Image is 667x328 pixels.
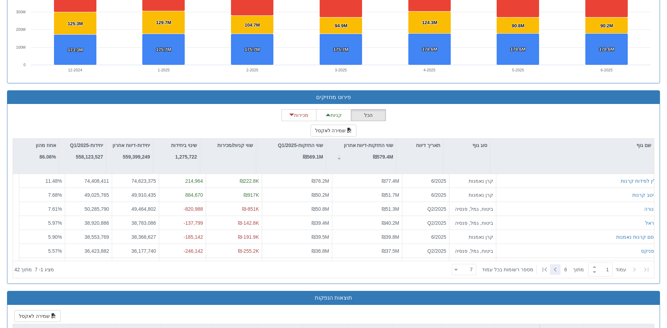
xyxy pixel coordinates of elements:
div: 36,177,740 [115,247,156,254]
span: 6 [564,266,573,273]
div: 38,783,086 [115,219,156,226]
tspan: 175.7M [156,47,171,52]
strong: 1,275,722 [175,154,197,160]
span: ₪51.3M [382,206,399,212]
div: ביטוח, גמל, פנסיה [452,219,493,226]
text: 12-2024 [68,68,82,72]
span: ₪39.8M [382,234,399,240]
text: 0 [23,63,26,67]
div: תאריך דיווח [396,139,443,152]
div: Q2/2025 [405,205,446,212]
tspan: 173.3M [68,47,83,53]
div: ביטוח, גמל, פנסיה [452,247,493,254]
div: 5.57 % [22,247,62,254]
p: אחוז מהון [36,141,56,149]
span: ₪50.2M [312,192,329,198]
div: 6/2025 [405,177,446,184]
div: 49,910,435 [115,191,156,198]
div: 884,670 [162,191,203,198]
div: קרן נאמנות [452,191,493,198]
tspan: 104.7M [245,22,260,28]
button: שמירה לאקסל [14,310,61,322]
button: הפניקס [641,247,657,254]
tspan: 90.2M [600,23,613,28]
button: מנורה [644,205,657,212]
tspan: 124.3M [422,20,437,25]
div: קרן נאמנות [452,177,493,184]
div: Q2/2025 [405,219,446,226]
strong: 558,123,527 [76,154,103,160]
div: -137,799 [162,219,203,226]
div: קסם קרנות נאמנות [616,233,657,240]
tspan: 178.6M [599,47,614,52]
div: 38,920,886 [68,219,109,226]
button: ילין לפידות קרנות [621,177,657,184]
div: ‏ מתוך [449,262,653,277]
span: ₪77.4M [382,178,399,184]
div: 11.48 % [22,177,62,184]
div: 6/2025 [405,191,446,198]
span: ₪50.8M [312,206,329,212]
div: Q2/2025 [405,247,446,254]
div: ‏מציג 1 - 7 ‏ מתוך 42 [14,262,54,277]
div: 74,408,411 [68,177,109,184]
div: 214,964 [162,177,203,184]
button: הראל [645,219,657,226]
div: 6/2025 [405,233,446,240]
text: 200M [16,27,26,32]
tspan: 178.6M [510,47,525,52]
span: ₪39.4M [312,220,329,226]
button: מכירות [281,109,317,121]
tspan: 94.9M [335,23,347,28]
text: 300M [16,10,26,14]
div: 38,368,627 [115,233,156,240]
tspan: 125.3M [68,21,83,26]
span: ₪36.8M [312,248,329,254]
span: ₪76.2M [312,178,329,184]
div: 5.90 % [22,233,62,240]
span: ₪40.2M [382,220,399,226]
tspan: 90.8M [512,23,524,28]
text: 3-2025 [335,68,347,72]
div: 49,464,802 [115,205,156,212]
text: 100M [16,45,26,49]
tspan: 175.7M [245,47,260,52]
span: ₪-142.8K [238,220,259,226]
button: מיטב קרנות [632,191,657,198]
span: ₪51.7M [382,192,399,198]
div: -246,142 [162,247,203,254]
span: ₪39.5M [312,234,329,240]
h3: פירוט מחזיקים [13,94,654,100]
p: שינוי ביחידות [171,141,197,149]
div: 36,423,882 [68,247,109,254]
button: קניות [316,109,351,121]
tspan: 178.6M [422,47,437,52]
p: יחידות-דיווח אחרון [113,141,150,149]
tspan: 175.7M [333,47,348,52]
div: ביטוח, גמל, פנסיה [452,205,493,212]
text: 2-2025 [246,68,258,72]
p: שווי החזקות-דיווח אחרון [344,141,393,149]
div: 49,025,765 [68,191,109,198]
span: ₪-191.9K [238,234,259,240]
span: ₪37.5M [382,248,399,254]
div: 50,285,790 [68,205,109,212]
button: שמירה לאקסל [311,125,357,137]
text: 5-2025 [512,68,524,72]
div: 7.68 % [22,191,62,198]
text: 6-2025 [601,68,613,72]
div: -185,142 [162,233,203,240]
div: שם גוף [490,139,654,152]
span: ‏עמוד [615,266,626,273]
div: קרן נאמנות [452,233,493,240]
div: 38,553,769 [68,233,109,240]
span: ₪-255.2K [238,248,259,254]
text: 1-2025 [158,68,170,72]
span: ₪222.8K [240,178,259,184]
div: 74,623,375 [115,177,156,184]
